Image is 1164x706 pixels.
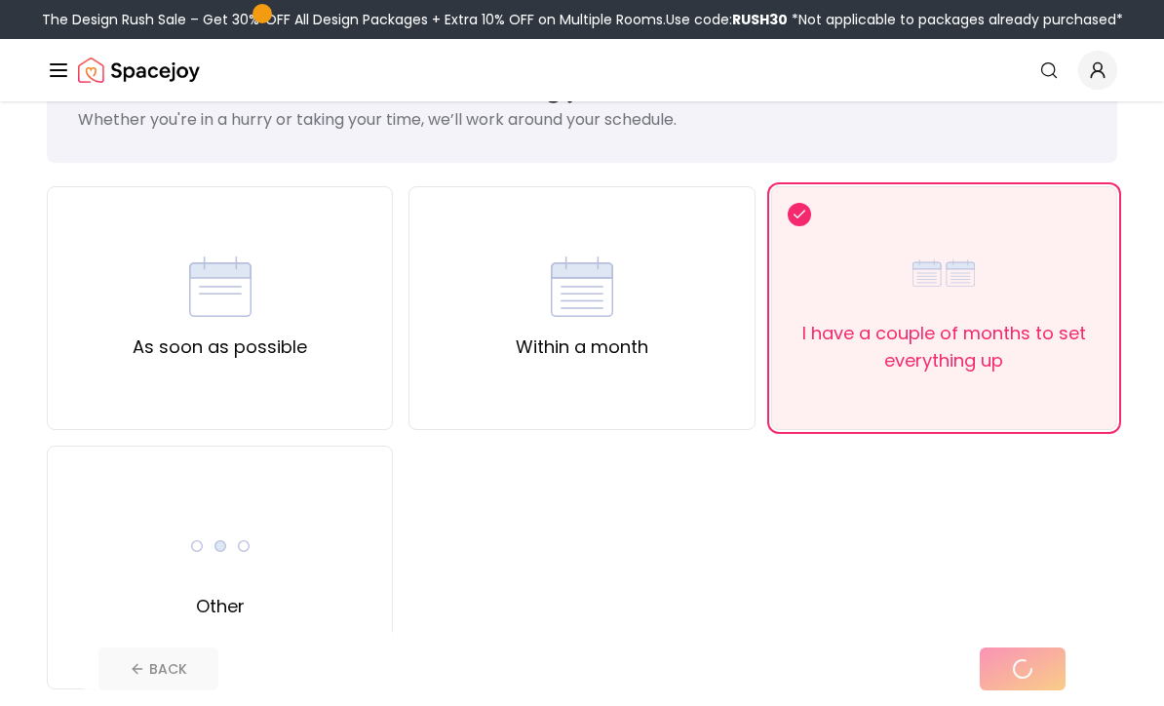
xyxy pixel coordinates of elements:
img: Spacejoy Logo [78,51,200,90]
img: Other [189,515,252,577]
span: *Not applicable to packages already purchased* [788,10,1123,29]
div: The Design Rush Sale – Get 30% OFF All Design Packages + Extra 10% OFF on Multiple Rooms. [42,10,1123,29]
label: Within a month [516,333,648,361]
img: Within a month [551,255,613,318]
nav: Global [47,39,1117,101]
img: I have a couple of months to set everything up [912,242,975,304]
img: As soon as possible [189,255,252,318]
label: Other [196,593,245,620]
span: Use code: [666,10,788,29]
b: RUSH30 [732,10,788,29]
label: As soon as possible [133,333,307,361]
a: Spacejoy [78,51,200,90]
p: Whether you're in a hurry or taking your time, we’ll work around your schedule. [78,108,1086,132]
label: I have a couple of months to set everything up [788,320,1101,374]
